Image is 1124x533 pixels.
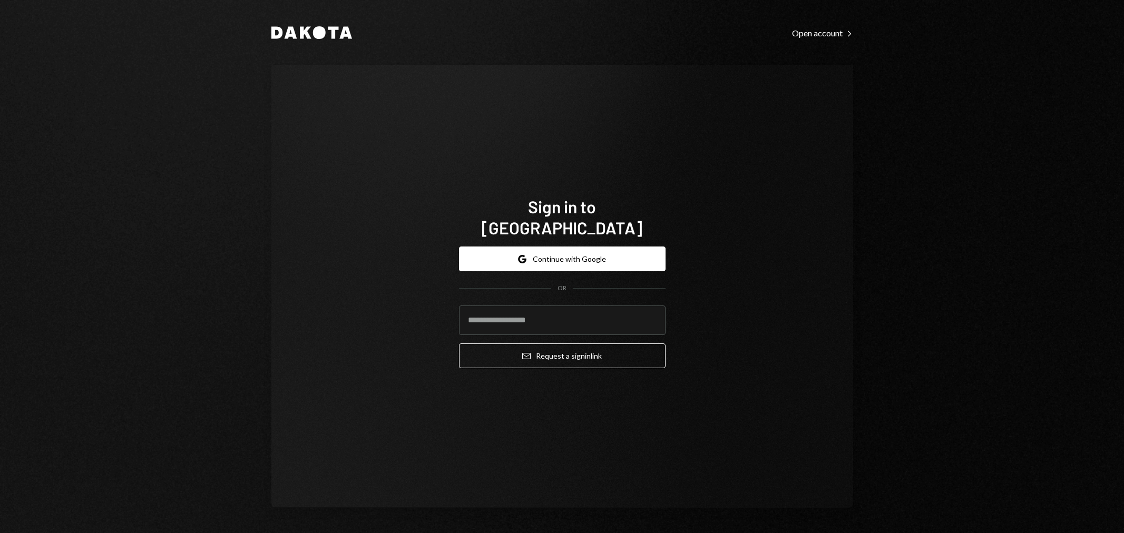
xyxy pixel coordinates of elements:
[558,284,566,293] div: OR
[459,196,666,238] h1: Sign in to [GEOGRAPHIC_DATA]
[792,27,853,38] a: Open account
[459,343,666,368] button: Request a signinlink
[792,28,853,38] div: Open account
[459,246,666,271] button: Continue with Google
